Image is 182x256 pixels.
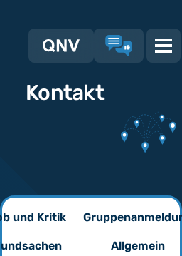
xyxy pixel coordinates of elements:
[105,35,132,56] a: Lob & Kritik
[155,37,172,54] img: menu
[111,237,165,255] p: Allgemein
[26,80,104,106] h1: Kontakt
[102,237,173,255] a: Allgemein
[43,39,80,52] img: QNV Logo
[121,77,176,188] img: Verbundene Kartenmarkierungen
[43,34,80,57] a: QNV Logo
